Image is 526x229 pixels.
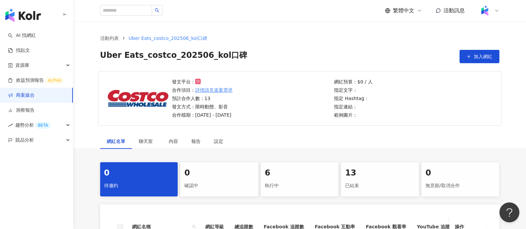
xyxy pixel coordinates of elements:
[184,180,254,191] div: 確認中
[104,180,174,191] div: 待邀約
[172,95,233,102] p: 預計合作人數：13
[191,138,201,145] div: 報告
[334,95,372,102] p: 指定 Hashtag：
[172,111,233,119] p: 合作檔期：[DATE] - [DATE]
[8,92,35,99] a: 商案媒合
[478,4,491,17] img: Kolr%20app%20icon%20%281%29.png
[426,180,495,191] div: 無意願/取消合作
[5,9,41,22] img: logo
[172,103,233,110] p: 發文方式：限時動態、影音
[129,36,207,41] span: Uber Eats_costco_202506_kol口碑
[15,133,34,148] span: 競品分析
[499,202,519,222] iframe: Help Scout Beacon - Open
[8,47,30,54] a: 找貼文
[393,7,414,14] span: 繁體中文
[474,54,492,59] span: 加入網紅
[172,78,233,85] p: 發文平台：
[172,86,233,94] p: 合作項目：
[155,8,159,13] span: search
[105,80,170,116] img: 詳情請見進案需求
[184,168,254,179] div: 0
[459,50,499,63] button: 加入網紅
[192,225,196,229] span: search
[100,50,248,63] span: Uber Eats_costco_202506_kol口碑
[345,168,415,179] div: 13
[169,138,178,145] div: 內容
[334,103,372,110] p: 指定連結：
[265,168,335,179] div: 6
[35,122,51,129] div: BETA
[334,78,372,85] p: 網紅預算：$0 / 人
[104,168,174,179] div: 0
[8,77,64,84] a: 效益預測報告ALPHA
[139,139,155,144] span: 聊天室
[15,118,51,133] span: 趨勢分析
[265,180,335,191] div: 執行中
[426,168,495,179] div: 0
[99,35,120,42] a: 活動列表
[214,138,223,145] div: 設定
[8,107,35,114] a: 洞察報告
[15,58,29,73] span: 資源庫
[334,111,372,119] p: 範例圖片：
[443,7,465,14] span: 活動訊息
[8,32,36,39] a: searchAI 找網紅
[195,86,233,94] a: 詳情請見進案需求
[334,86,372,94] p: 指定文字：
[345,180,415,191] div: 已結束
[107,138,125,145] div: 網紅名單
[8,123,13,128] span: rise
